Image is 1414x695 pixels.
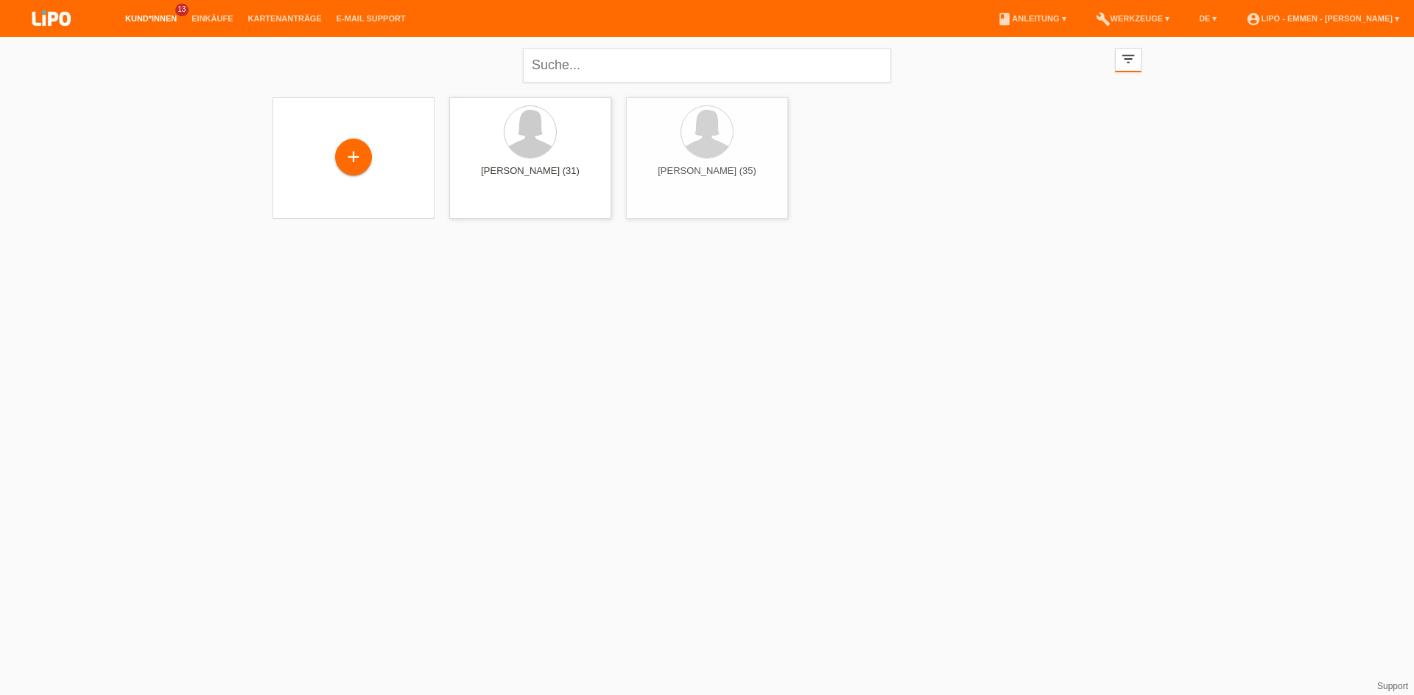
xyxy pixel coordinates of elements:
[1088,14,1178,23] a: buildWerkzeuge ▾
[175,4,189,16] span: 13
[1377,681,1408,691] a: Support
[184,14,240,23] a: Einkäufe
[1096,12,1111,27] i: build
[1239,14,1407,23] a: account_circleLIPO - Emmen - [PERSON_NAME] ▾
[638,165,776,189] div: [PERSON_NAME] (35)
[997,12,1012,27] i: book
[241,14,329,23] a: Kartenanträge
[329,14,413,23] a: E-Mail Support
[1192,14,1224,23] a: DE ▾
[336,144,371,170] div: Kund*in hinzufügen
[990,14,1073,23] a: bookAnleitung ▾
[1246,12,1261,27] i: account_circle
[118,14,184,23] a: Kund*innen
[15,30,88,41] a: LIPO pay
[523,48,891,83] input: Suche...
[1120,51,1136,67] i: filter_list
[461,165,599,189] div: [PERSON_NAME] (31)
